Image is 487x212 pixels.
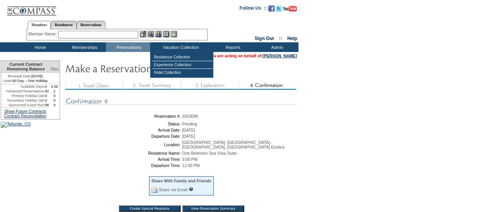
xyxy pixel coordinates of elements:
span: Renewal Date: [8,74,31,78]
td: Home [17,42,62,52]
img: step2_state3.gif [123,82,181,90]
td: Primary Holiday Opt: [1,93,45,98]
span: :: [279,36,282,41]
td: Location: [67,140,181,149]
td: Arrival Date: [67,128,181,132]
td: Current Contract Remaining Balance [1,61,49,73]
img: b_edit.gif [140,31,146,37]
td: 0 [45,98,50,103]
td: 98 [45,103,50,107]
img: Follow us on Twitter [276,5,282,12]
a: Reservations [77,21,105,29]
img: step1_state3.gif [65,82,123,90]
td: Experience Collection [152,61,213,69]
a: Sign Out [254,36,274,41]
span: 1819086 [182,114,198,119]
td: Status: [67,122,181,126]
a: Become our fan on Facebook [268,8,274,12]
td: 0 [49,98,60,103]
td: Arrival Time: [67,157,181,162]
img: Become our fan on Facebook [268,5,274,12]
td: Admin [254,42,298,52]
td: 1 [49,89,60,93]
td: 0 [49,93,60,98]
img: Subscribe to our YouTube Channel [283,6,297,12]
span: One Bedroom Sea View Suite - [182,151,239,155]
a: Contract Reconciliation [4,114,47,118]
td: 0 [45,93,50,98]
td: Secondary Holiday Opt: [1,98,45,103]
td: Hotel Collection [152,69,213,76]
td: Reservation #: [67,114,181,119]
input: Create Special Requests [119,205,181,212]
td: 0 [45,84,50,89]
td: 60 Day – One Holiday [1,78,49,84]
td: Available Days: [1,84,45,89]
img: step4_state2.gif [238,82,296,90]
input: What is this? [189,187,193,191]
td: Follow Us :: [239,5,267,14]
td: Residence Collection [152,53,213,61]
img: Impersonate [155,31,162,37]
img: Make Reservation [65,60,219,76]
input: View Reservation Summary [182,205,244,212]
a: Help [287,36,297,41]
img: step3_state3.gif [181,82,238,90]
td: Reports [210,42,254,52]
a: Subscribe to our YouTube Channel [283,8,297,12]
img: Telluride, CO [1,122,31,128]
td: Memberships [62,42,106,52]
td: 4.00 [49,84,60,89]
td: Advanced Reservations: [1,89,45,93]
img: b_calculator.gif [171,31,177,37]
a: Residences [51,21,77,29]
span: Level: [3,78,13,83]
td: Departure Time: [67,163,181,168]
span: Pending [182,122,197,126]
a: Share via Email [159,187,187,192]
a: Members [28,21,51,29]
span: Disc. [50,67,60,71]
td: Vacation Collection [150,42,210,52]
td: Sponsored Guest Res: [1,103,45,107]
td: Departure Date: [67,134,181,139]
span: [DATE] [182,134,195,139]
td: Reservations [106,42,150,52]
a: Follow us on Twitter [276,8,282,12]
img: Reservations [163,31,169,37]
a: [PERSON_NAME] [263,53,297,58]
span: 12:00 PM [182,163,200,168]
span: [GEOGRAPHIC_DATA], [GEOGRAPHIC_DATA] - [GEOGRAPHIC_DATA], [GEOGRAPHIC_DATA] Exotica [182,140,285,149]
td: 0 [49,103,60,107]
td: [DATE] [1,73,49,78]
span: 3:00 PM [182,157,197,162]
div: Member Name: [28,31,58,37]
span: You are acting on behalf of: [209,53,297,58]
img: View [147,31,154,37]
td: Residence Name: [67,151,181,155]
a: Show Future Contracts [4,109,46,114]
span: [DATE] [182,128,195,132]
td: 92 [45,89,50,93]
div: Share With Family and Friends [151,179,211,183]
